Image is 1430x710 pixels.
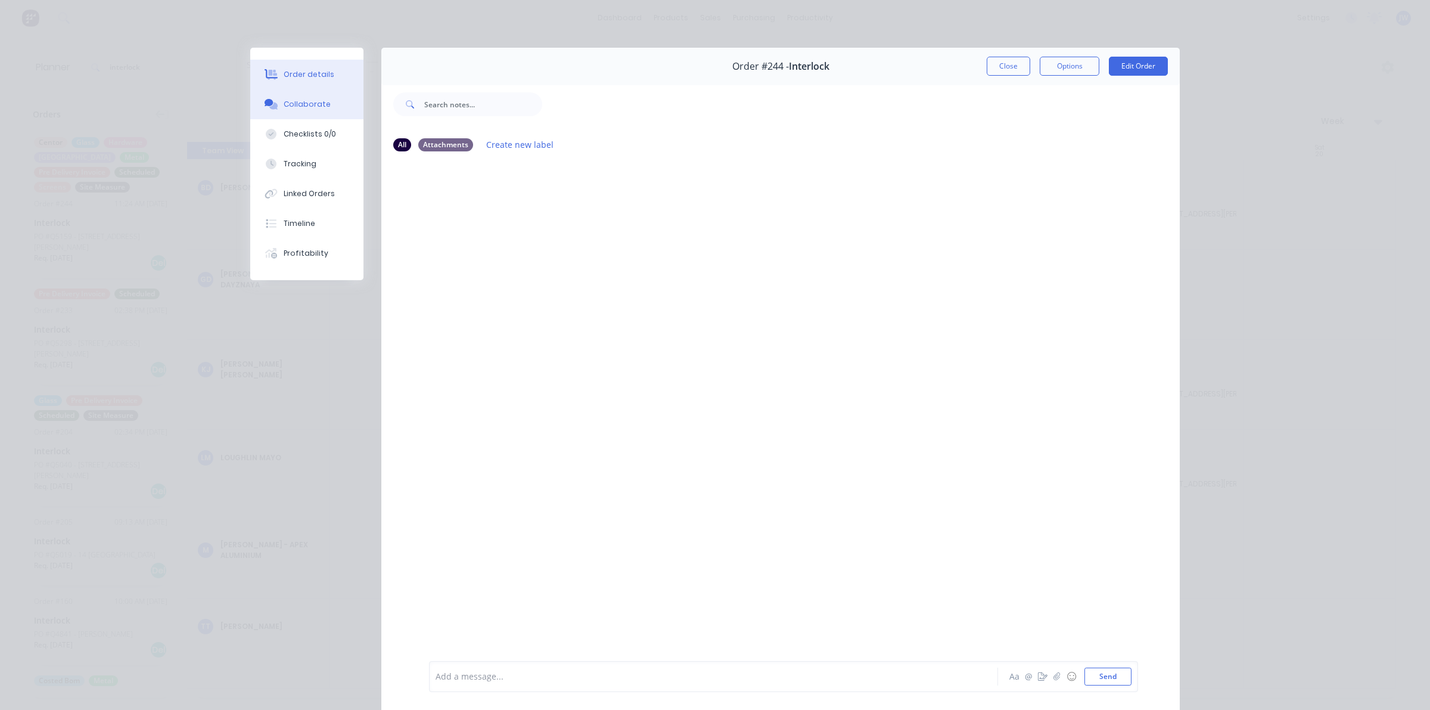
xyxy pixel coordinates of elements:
span: Interlock [789,61,829,72]
button: Checklists 0/0 [250,119,363,149]
button: Aa [1007,669,1021,684]
div: Profitability [284,248,328,259]
input: Search notes... [424,92,542,116]
button: Linked Orders [250,179,363,209]
span: Order #244 - [732,61,789,72]
div: Collaborate [284,99,331,110]
button: Create new label [480,137,560,153]
div: Timeline [284,218,315,229]
div: Checklists 0/0 [284,129,336,139]
button: Edit Order [1109,57,1168,76]
div: Tracking [284,159,316,169]
button: @ [1021,669,1036,684]
button: ☺ [1064,669,1078,684]
button: Profitability [250,238,363,268]
div: Attachments [418,138,473,151]
button: Options [1040,57,1099,76]
div: All [393,138,411,151]
button: Send [1084,668,1131,686]
div: Order details [284,69,334,80]
button: Timeline [250,209,363,238]
button: Collaborate [250,89,363,119]
button: Close [987,57,1030,76]
button: Tracking [250,149,363,179]
button: Order details [250,60,363,89]
div: Linked Orders [284,188,335,199]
